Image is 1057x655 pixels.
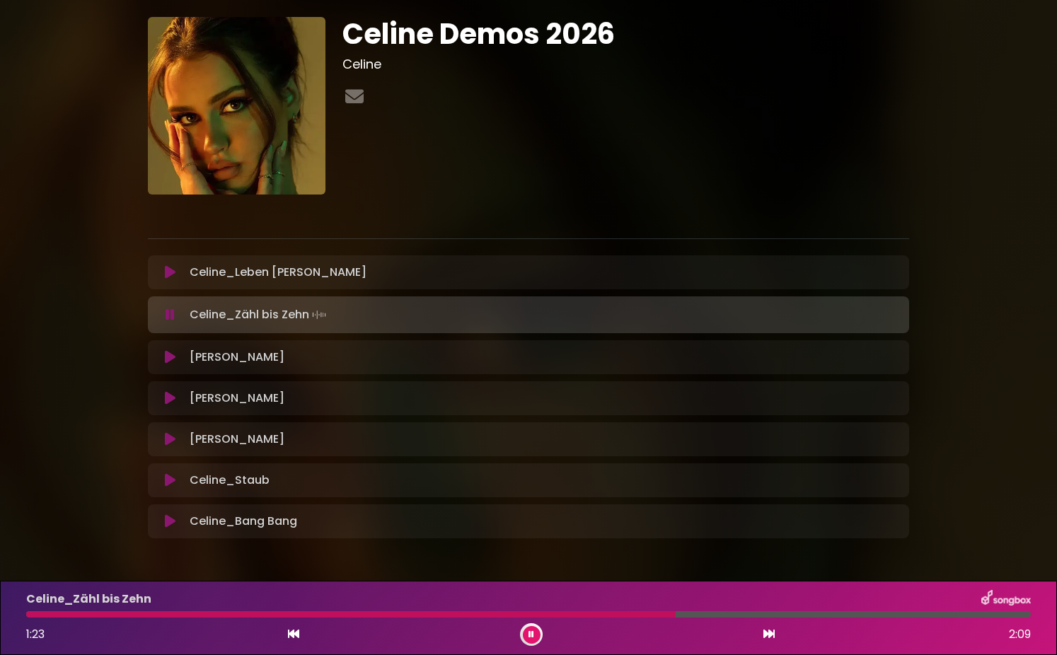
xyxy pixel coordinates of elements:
[190,305,329,325] p: Celine_Zähl bis Zehn
[26,591,151,608] p: Celine_Zähl bis Zehn
[981,590,1031,608] img: songbox-logo-white.png
[190,390,284,407] p: [PERSON_NAME]
[342,57,909,72] h3: Celine
[148,17,325,195] img: Lq3JwxWjTsiZgLSj7RBx
[190,513,297,530] p: Celine_Bang Bang
[190,472,270,489] p: Celine_Staub
[309,305,329,325] img: waveform4.gif
[190,349,284,366] p: [PERSON_NAME]
[190,431,284,448] p: [PERSON_NAME]
[190,264,366,281] p: Celine_Leben [PERSON_NAME]
[342,17,909,51] h1: Celine Demos 2026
